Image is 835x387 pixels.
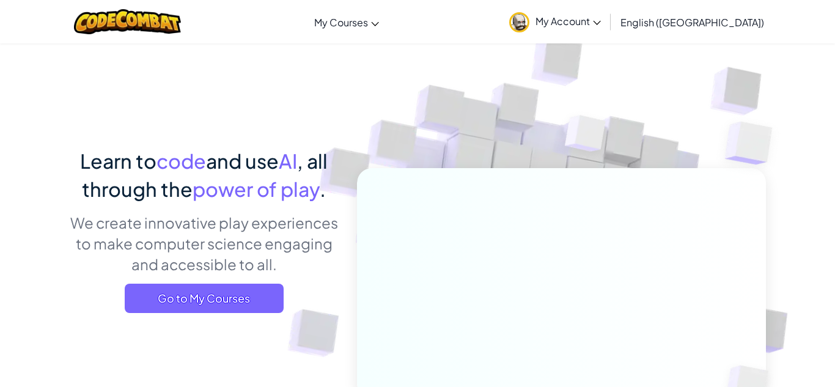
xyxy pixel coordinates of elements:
[125,284,284,313] a: Go to My Courses
[535,15,601,28] span: My Account
[314,16,368,29] span: My Courses
[308,6,385,39] a: My Courses
[69,212,339,275] p: We create innovative play experiences to make computer science engaging and accessible to all.
[80,149,156,173] span: Learn to
[206,149,279,173] span: and use
[74,9,181,34] img: CodeCombat logo
[503,2,607,41] a: My Account
[509,12,529,32] img: avatar
[701,92,806,195] img: Overlap cubes
[193,177,320,201] span: power of play
[620,16,764,29] span: English ([GEOGRAPHIC_DATA])
[320,177,326,201] span: .
[542,91,630,182] img: Overlap cubes
[614,6,770,39] a: English ([GEOGRAPHIC_DATA])
[156,149,206,173] span: code
[279,149,297,173] span: AI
